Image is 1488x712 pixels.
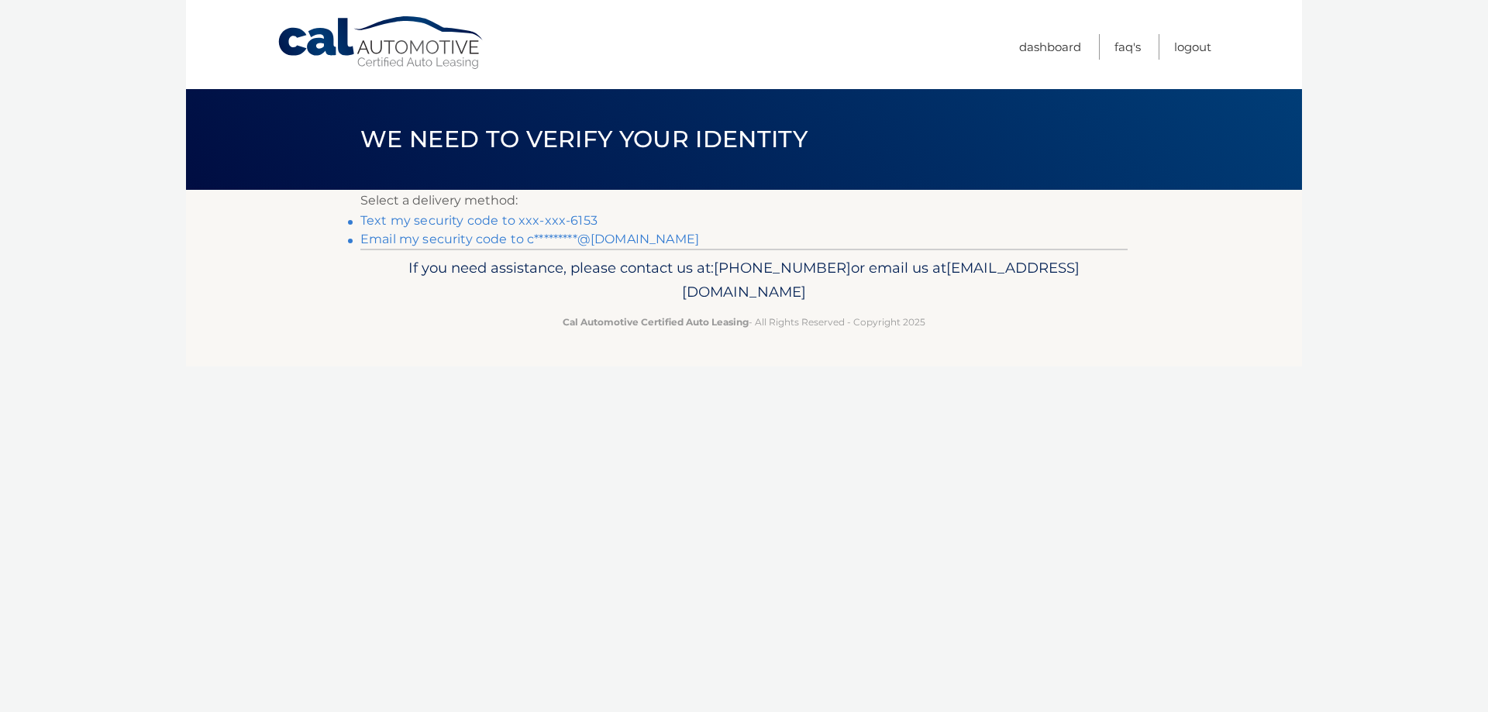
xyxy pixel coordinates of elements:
a: Dashboard [1019,34,1081,60]
span: We need to verify your identity [360,125,808,153]
p: - All Rights Reserved - Copyright 2025 [370,314,1118,330]
a: Logout [1174,34,1211,60]
a: FAQ's [1114,34,1141,60]
a: Email my security code to c*********@[DOMAIN_NAME] [360,232,699,246]
p: Select a delivery method: [360,190,1128,212]
span: [PHONE_NUMBER] [714,259,851,277]
p: If you need assistance, please contact us at: or email us at [370,256,1118,305]
strong: Cal Automotive Certified Auto Leasing [563,316,749,328]
a: Cal Automotive [277,15,486,71]
a: Text my security code to xxx-xxx-6153 [360,213,598,228]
